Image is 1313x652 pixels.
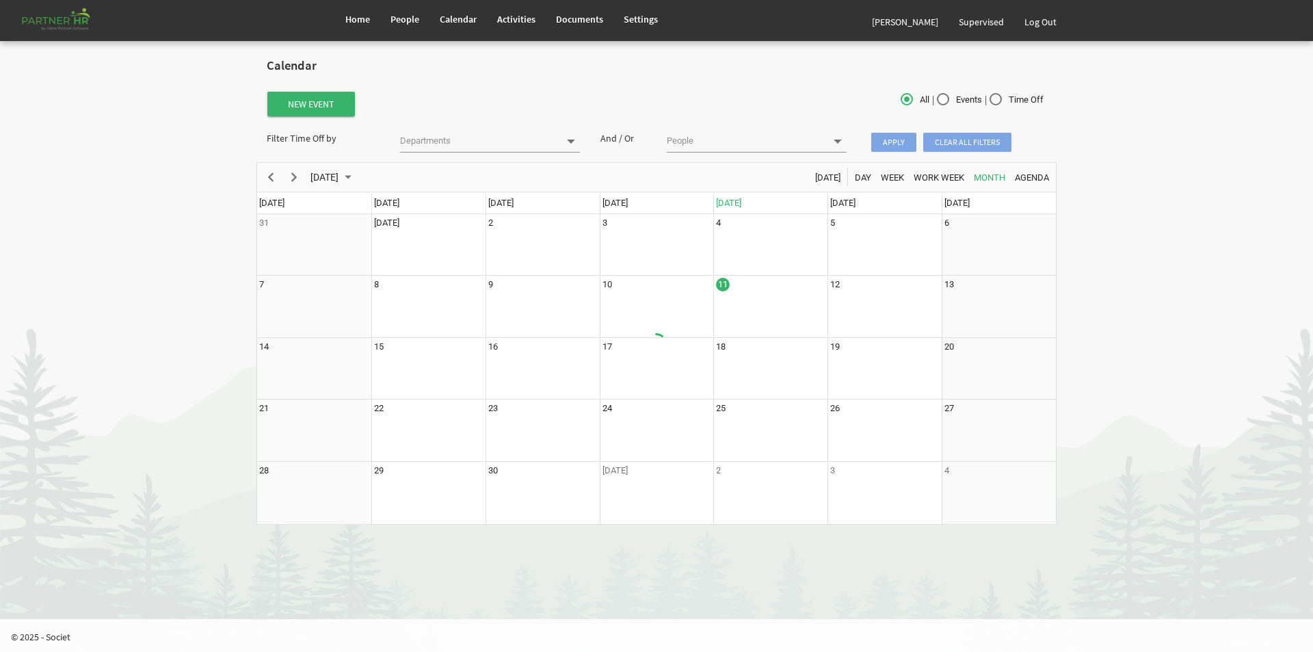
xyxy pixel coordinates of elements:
[949,3,1014,41] a: Supervised
[990,94,1044,106] span: Time Off
[256,131,390,145] div: Filter Time Off by
[624,13,658,25] span: Settings
[790,90,1057,110] div: | |
[862,3,949,41] a: [PERSON_NAME]
[937,94,982,106] span: Events
[400,131,558,151] input: Departments
[923,133,1011,152] span: Clear all filters
[959,16,1004,28] span: Supervised
[267,92,355,116] button: New Event
[590,131,657,145] div: And / Or
[497,13,535,25] span: Activities
[901,94,929,106] span: All
[256,162,1057,525] schedule: of September 2025
[345,13,370,25] span: Home
[267,59,1046,73] h2: Calendar
[440,13,477,25] span: Calendar
[390,13,419,25] span: People
[11,630,1313,644] p: © 2025 - Societ
[667,131,825,151] input: People
[556,13,603,25] span: Documents
[1014,3,1067,41] a: Log Out
[871,133,916,152] span: Apply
